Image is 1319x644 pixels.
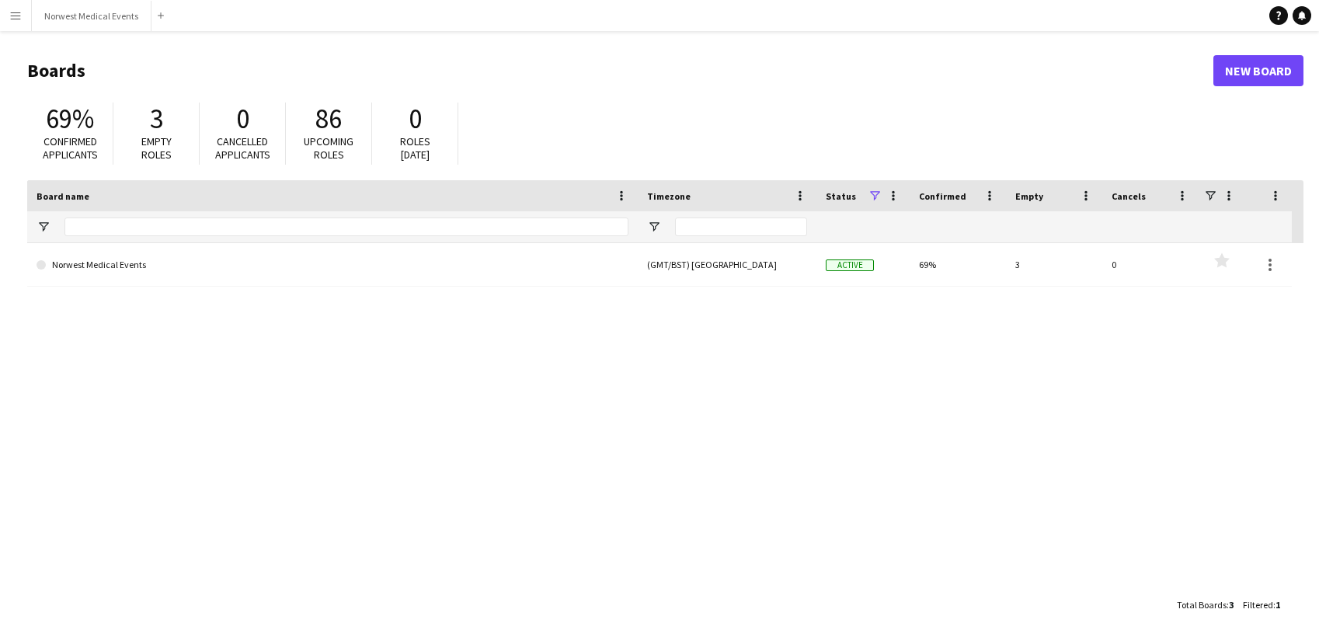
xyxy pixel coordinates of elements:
span: Total Boards [1177,599,1227,611]
span: Roles [DATE] [400,134,430,162]
h1: Boards [27,59,1213,82]
span: Empty [1015,190,1043,202]
div: : [1243,590,1280,620]
span: 0 [409,102,422,136]
button: Open Filter Menu [647,220,661,234]
input: Board name Filter Input [64,218,628,236]
div: : [1177,590,1234,620]
span: Empty roles [141,134,172,162]
a: Norwest Medical Events [37,243,628,287]
div: 3 [1006,243,1102,286]
span: Active [826,259,874,271]
span: Confirmed [919,190,966,202]
span: 0 [236,102,249,136]
div: 0 [1102,243,1199,286]
span: Filtered [1243,599,1273,611]
button: Norwest Medical Events [32,1,151,31]
span: 69% [46,102,94,136]
a: New Board [1213,55,1303,86]
div: 69% [910,243,1006,286]
span: Board name [37,190,89,202]
span: 1 [1275,599,1280,611]
span: 86 [315,102,342,136]
input: Timezone Filter Input [675,218,807,236]
button: Open Filter Menu [37,220,50,234]
span: 3 [1229,599,1234,611]
span: 3 [150,102,163,136]
span: Status [826,190,856,202]
span: Timezone [647,190,691,202]
span: Upcoming roles [304,134,353,162]
span: Cancels [1112,190,1146,202]
div: (GMT/BST) [GEOGRAPHIC_DATA] [638,243,816,286]
span: Cancelled applicants [215,134,270,162]
span: Confirmed applicants [43,134,98,162]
